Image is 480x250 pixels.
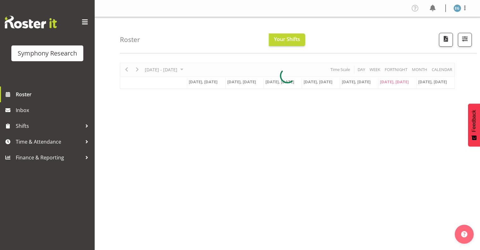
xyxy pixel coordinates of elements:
[16,137,82,146] span: Time & Attendance
[16,90,92,99] span: Roster
[120,36,140,43] h4: Roster
[16,153,82,162] span: Finance & Reporting
[453,4,461,12] img: evelyn-gray1866.jpg
[471,110,477,132] span: Feedback
[468,104,480,146] button: Feedback - Show survey
[461,231,467,237] img: help-xxl-2.png
[269,33,305,46] button: Your Shifts
[16,105,92,115] span: Inbox
[18,49,77,58] div: Symphony Research
[274,36,300,43] span: Your Shifts
[439,33,453,47] button: Download a PDF of the roster according to the set date range.
[458,33,472,47] button: Filter Shifts
[16,121,82,131] span: Shifts
[5,16,57,28] img: Rosterit website logo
